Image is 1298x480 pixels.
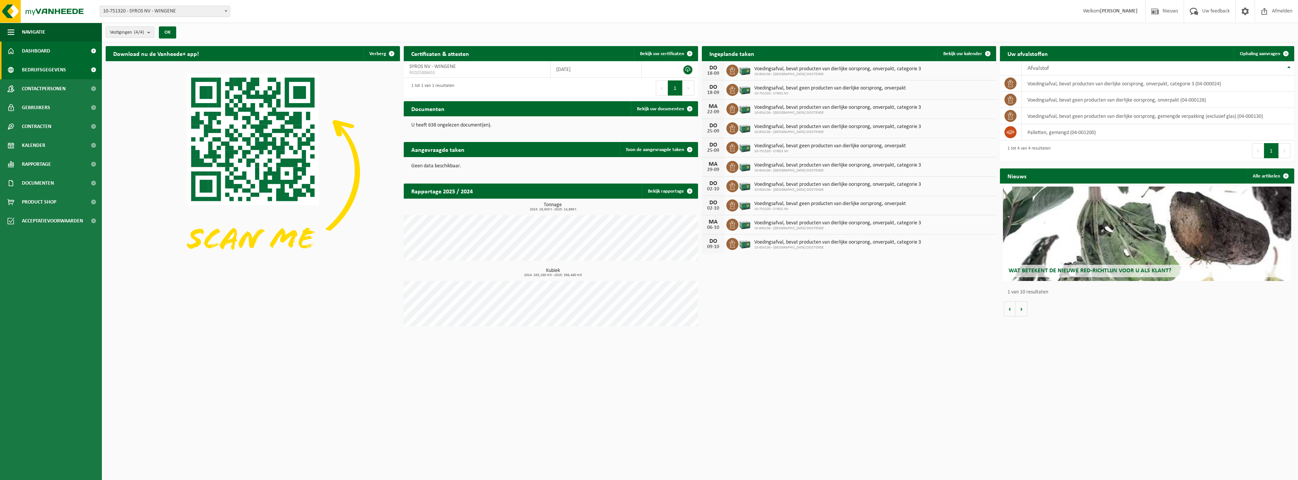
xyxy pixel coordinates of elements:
[22,136,45,155] span: Kalender
[754,124,921,130] span: Voedingsafval, bevat producten van dierlijke oorsprong, onverpakt, categorie 3
[754,66,921,72] span: Voedingsafval, bevat producten van dierlijke oorsprong, onverpakt, categorie 3
[706,90,721,96] div: 18-09
[411,164,691,169] p: Geen data beschikbaar.
[738,237,751,250] img: PB-LB-0680-HPE-GN-01
[409,70,544,76] span: RED25006655
[754,168,921,173] span: 10-854136 - [GEOGRAPHIC_DATA] OOSTENDE
[1234,46,1293,61] a: Ophaling aanvragen
[159,26,176,39] button: OK
[706,148,721,153] div: 25-09
[408,268,698,277] h3: Kubiek
[706,161,721,167] div: MA
[1004,142,1050,159] div: 1 tot 4 van 4 resultaten
[943,51,982,56] span: Bekijk uw kalender
[668,80,683,96] button: 1
[1252,143,1264,158] button: Previous
[22,174,54,193] span: Documenten
[738,218,751,230] img: PB-LB-0680-HPE-GN-01
[738,121,751,134] img: PB-LB-0680-HPE-GN-01
[706,238,721,244] div: DO
[551,61,642,78] td: [DATE]
[408,80,454,96] div: 1 tot 1 van 1 resultaten
[706,103,721,110] div: MA
[738,102,751,115] img: PB-LB-0680-HPE-GN-01
[620,142,697,157] a: Toon de aangevraagde taken
[408,202,698,211] h3: Tonnage
[937,46,995,61] a: Bekijk uw kalender
[706,200,721,206] div: DO
[22,193,56,211] span: Product Shop
[683,80,694,96] button: Next
[754,111,921,115] span: 10-854136 - [GEOGRAPHIC_DATA] OOSTENDE
[408,273,698,277] span: 2024: 263,160 m3 - 2025: 398,480 m3
[754,85,906,91] span: Voedingsafval, bevat geen producten van dierlijke oorsprong, onverpakt
[1279,143,1290,158] button: Next
[411,123,691,128] p: U heeft 638 ongelezen document(en).
[22,117,51,136] span: Contracten
[1022,124,1294,140] td: palletten, gemengd (04-001200)
[754,220,921,226] span: Voedingsafval, bevat producten van dierlijke oorsprong, onverpakt, categorie 3
[706,129,721,134] div: 25-09
[706,181,721,187] div: DO
[106,61,400,282] img: Download de VHEPlus App
[738,198,751,211] img: PB-LB-0680-HPE-GN-01
[738,63,751,76] img: PB-LB-0680-HPE-GN-01
[1240,51,1280,56] span: Ophaling aanvragen
[754,143,906,149] span: Voedingsafval, bevat geen producten van dierlijke oorsprong, onverpakt
[363,46,399,61] button: Verberg
[110,27,144,38] span: Vestigingen
[706,244,721,250] div: 09-10
[706,219,721,225] div: MA
[656,80,668,96] button: Previous
[702,46,762,61] h2: Ingeplande taken
[404,142,472,157] h2: Aangevraagde taken
[369,51,386,56] span: Verberg
[754,182,921,188] span: Voedingsafval, bevat producten van dierlijke oorsprong, onverpakt, categorie 3
[22,42,50,60] span: Dashboard
[754,188,921,192] span: 10-854136 - [GEOGRAPHIC_DATA] OOSTENDE
[706,84,721,90] div: DO
[1100,8,1138,14] strong: [PERSON_NAME]
[706,206,721,211] div: 02-10
[626,147,684,152] span: Toon de aangevraagde taken
[754,72,921,77] span: 10-854136 - [GEOGRAPHIC_DATA] OOSTENDE
[1022,92,1294,108] td: voedingsafval, bevat geen producten van dierlijke oorsprong, onverpakt (04-000128)
[754,245,921,250] span: 10-854136 - [GEOGRAPHIC_DATA] OOSTENDE
[754,91,906,96] span: 10-751320 - SYROS NV
[1000,46,1055,61] h2: Uw afvalstoffen
[637,106,684,111] span: Bekijk uw documenten
[754,226,921,231] span: 10-854136 - [GEOGRAPHIC_DATA] OOSTENDE
[22,155,51,174] span: Rapportage
[134,30,144,35] count: (4/4)
[640,51,684,56] span: Bekijk uw certificaten
[22,23,45,42] span: Navigatie
[706,225,721,230] div: 06-10
[706,187,721,192] div: 02-10
[22,60,66,79] span: Bedrijfsgegevens
[408,208,698,211] span: 2024: 19,043 t - 2025: 14,869 t
[1009,268,1171,274] span: Wat betekent de nieuwe RED-richtlijn voor u als klant?
[1264,143,1279,158] button: 1
[631,101,697,116] a: Bekijk uw documenten
[706,123,721,129] div: DO
[100,6,230,17] span: 10-751320 - SYROS NV - WINGENE
[404,101,452,116] h2: Documenten
[1247,168,1293,184] a: Alle artikelen
[22,79,66,98] span: Contactpersonen
[738,140,751,153] img: PB-LB-0680-HPE-GN-01
[1022,108,1294,124] td: voedingsafval, bevat geen producten van dierlijke oorsprong, gemengde verpakking (exclusief glas)...
[754,149,906,154] span: 10-751320 - SYROS NV
[404,46,477,61] h2: Certificaten & attesten
[634,46,697,61] a: Bekijk uw certificaten
[404,184,480,198] h2: Rapportage 2025 / 2024
[706,71,721,76] div: 18-09
[706,65,721,71] div: DO
[754,105,921,111] span: Voedingsafval, bevat producten van dierlijke oorsprong, onverpakt, categorie 3
[409,64,456,69] span: SYROS NV - WINGENE
[1027,65,1049,71] span: Afvalstof
[706,142,721,148] div: DO
[22,98,50,117] span: Gebruikers
[1016,301,1027,316] button: Volgende
[754,239,921,245] span: Voedingsafval, bevat producten van dierlijke oorsprong, onverpakt, categorie 3
[1003,187,1291,281] a: Wat betekent de nieuwe RED-richtlijn voor u als klant?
